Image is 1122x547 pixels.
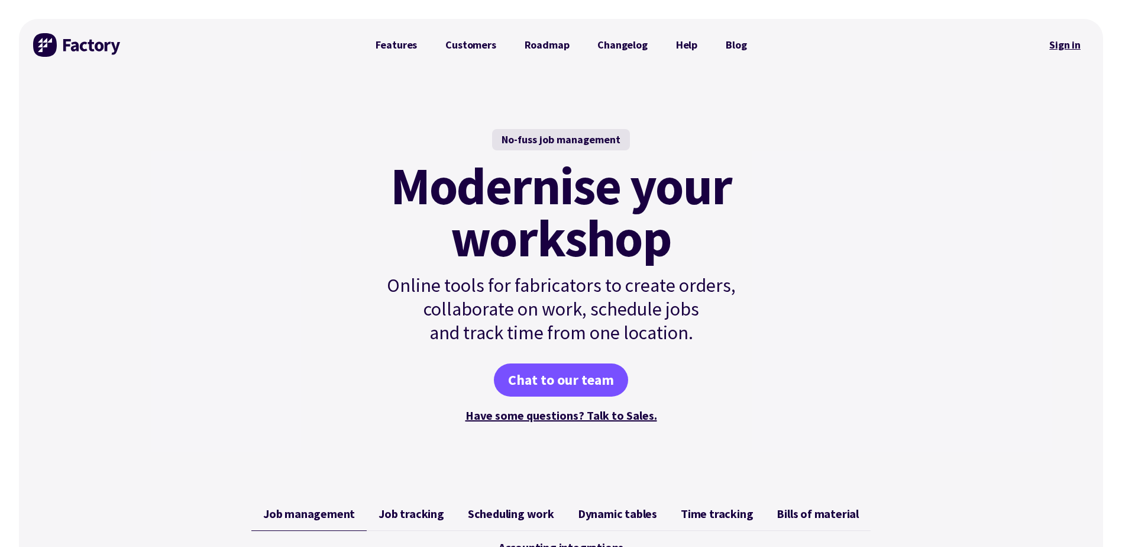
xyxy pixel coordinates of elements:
a: Changelog [583,33,661,57]
nav: Primary Navigation [361,33,761,57]
a: Customers [431,33,510,57]
span: Job tracking [379,507,444,521]
span: Scheduling work [468,507,554,521]
span: Bills of material [777,507,859,521]
a: Chat to our team [494,363,628,397]
p: Online tools for fabricators to create orders, collaborate on work, schedule jobs and track time ... [361,273,761,345]
a: Have some questions? Talk to Sales. [465,408,657,423]
a: Features [361,33,432,57]
a: Sign in [1041,31,1089,59]
span: Dynamic tables [578,507,657,521]
img: Factory [33,33,122,57]
a: Help [662,33,712,57]
div: No-fuss job management [492,129,630,150]
mark: Modernise your workshop [390,160,732,264]
span: Job management [263,507,355,521]
a: Roadmap [510,33,584,57]
nav: Secondary Navigation [1041,31,1089,59]
a: Blog [712,33,761,57]
iframe: Chat Widget [925,419,1122,547]
span: Time tracking [681,507,753,521]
